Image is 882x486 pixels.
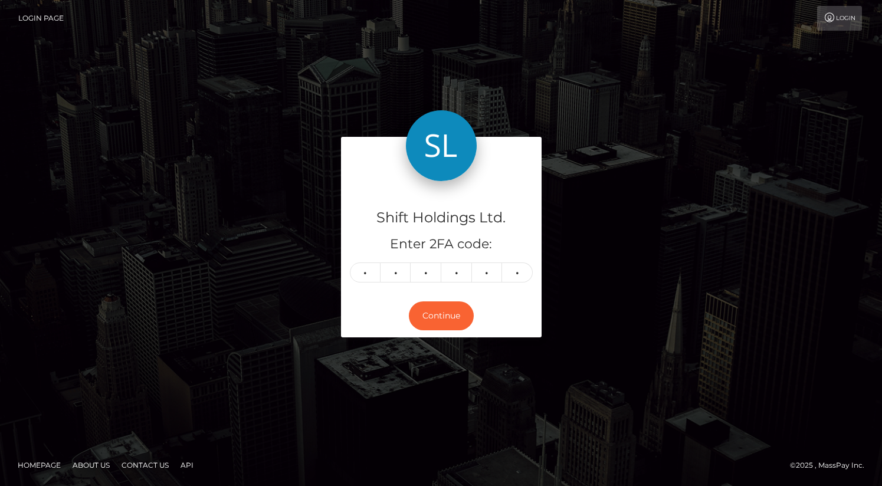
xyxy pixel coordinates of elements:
a: About Us [68,456,114,474]
a: API [176,456,198,474]
a: Homepage [13,456,65,474]
a: Login [817,6,862,31]
div: © 2025 , MassPay Inc. [790,459,873,472]
a: Contact Us [117,456,173,474]
a: Login Page [18,6,64,31]
button: Continue [409,301,474,330]
img: Shift Holdings Ltd. [406,110,477,181]
h5: Enter 2FA code: [350,235,533,254]
h4: Shift Holdings Ltd. [350,208,533,228]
